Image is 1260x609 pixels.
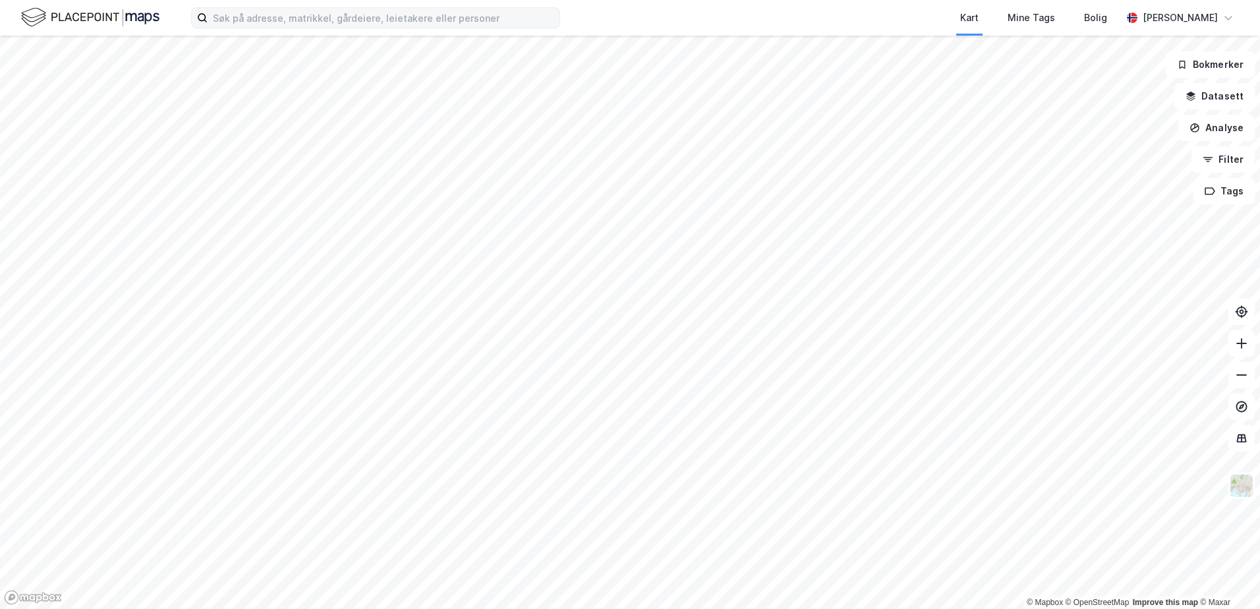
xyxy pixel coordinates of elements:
div: Kontrollprogram for chat [1194,546,1260,609]
input: Søk på adresse, matrikkel, gårdeiere, leietakere eller personer [208,8,559,28]
button: Analyse [1178,115,1255,141]
div: Mine Tags [1008,10,1055,26]
a: Mapbox homepage [4,590,62,605]
button: Filter [1191,146,1255,173]
button: Datasett [1174,83,1255,109]
button: Bokmerker [1166,51,1255,78]
div: [PERSON_NAME] [1143,10,1218,26]
a: Mapbox [1027,598,1063,607]
iframe: Chat Widget [1194,546,1260,609]
div: Bolig [1084,10,1107,26]
img: logo.f888ab2527a4732fd821a326f86c7f29.svg [21,6,159,29]
button: Tags [1193,178,1255,204]
a: Improve this map [1133,598,1198,607]
img: Z [1229,473,1254,498]
a: OpenStreetMap [1066,598,1130,607]
div: Kart [960,10,979,26]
